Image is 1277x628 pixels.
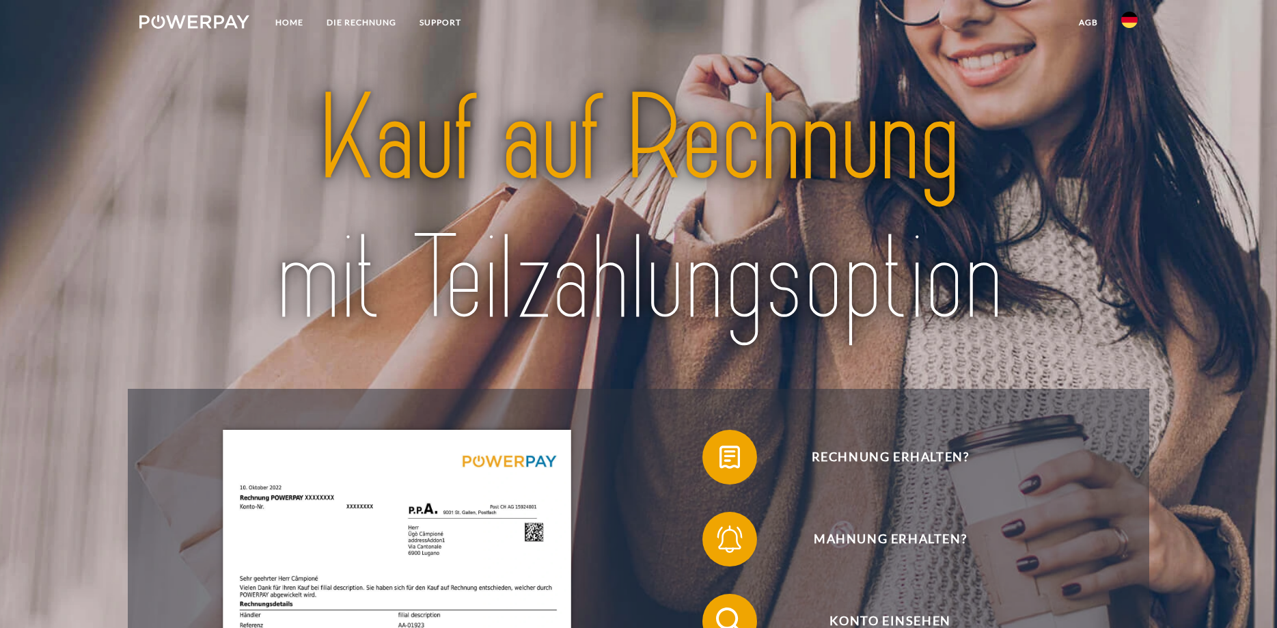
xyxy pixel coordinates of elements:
span: Mahnung erhalten? [723,512,1058,566]
img: title-powerpay_de.svg [189,63,1088,356]
a: Home [264,10,315,35]
img: qb_bell.svg [713,522,747,556]
img: de [1121,12,1138,28]
img: qb_bill.svg [713,440,747,474]
button: Mahnung erhalten? [702,512,1058,566]
a: agb [1067,10,1110,35]
button: Rechnung erhalten? [702,430,1058,484]
img: logo-powerpay-white.svg [139,15,249,29]
a: SUPPORT [408,10,473,35]
span: Rechnung erhalten? [723,430,1058,484]
a: DIE RECHNUNG [315,10,408,35]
